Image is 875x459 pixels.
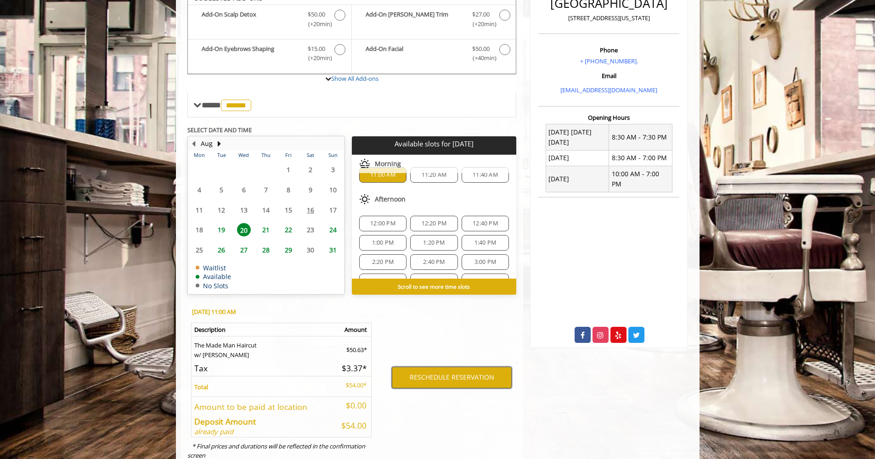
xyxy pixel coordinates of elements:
[541,47,677,53] h3: Phone
[356,140,513,148] p: Available slots for [DATE]
[359,274,406,289] div: 4:00 PM
[232,220,254,240] td: Select day20
[322,240,344,260] td: Select day31
[232,151,254,160] th: Wed
[210,240,232,260] td: Select day26
[410,235,457,251] div: 1:20 PM
[344,325,367,334] b: Amount
[375,160,401,168] span: Morning
[375,196,406,203] span: Afternoon
[210,151,232,160] th: Tue
[462,235,509,251] div: 1:40 PM
[359,216,406,231] div: 12:00 PM
[410,254,457,270] div: 2:40 PM
[422,171,447,179] span: 11:20 AM
[255,220,277,240] td: Select day21
[215,223,228,236] span: 19
[326,243,340,257] span: 31
[326,223,340,236] span: 24
[188,151,210,160] th: Mon
[370,171,395,179] span: 11:00 AM
[423,239,445,246] span: 1:20 PM
[609,166,672,192] td: 10:00 AM - 7:00 PM
[194,416,256,427] b: Deposit Amount
[560,86,657,94] a: [EMAIL_ADDRESS][DOMAIN_NAME]
[372,258,394,266] span: 2:20 PM
[541,13,677,23] p: [STREET_ADDRESS][US_STATE]
[335,381,367,390] p: $54.00*
[372,239,394,246] span: 1:00 PM
[194,403,328,411] h5: Amount to be paid at location
[546,124,609,151] td: [DATE] [DATE] [DATE]
[580,57,638,65] a: + [PHONE_NUMBER].
[194,325,226,334] b: Description
[474,239,496,246] span: 1:40 PM
[359,235,406,251] div: 1:00 PM
[255,240,277,260] td: Select day28
[201,139,213,149] button: Aug
[194,383,208,391] b: Total
[237,243,251,257] span: 27
[277,151,299,160] th: Fri
[546,150,609,166] td: [DATE]
[259,243,273,257] span: 28
[335,401,367,410] h5: $0.00
[462,167,509,183] div: 11:40 AM
[359,254,406,270] div: 2:20 PM
[538,114,679,121] h3: Opening Hours
[541,73,677,79] h3: Email
[359,167,406,183] div: 11:00 AM
[192,308,236,316] b: [DATE] 11:00 AM
[215,243,228,257] span: 26
[194,427,233,436] i: already paid
[322,220,344,240] td: Select day24
[282,223,295,236] span: 22
[216,139,223,149] button: Next Month
[473,171,498,179] span: 11:40 AM
[410,274,457,289] div: 4:20 PM
[335,364,367,373] h5: $3.37*
[474,258,496,266] span: 3:00 PM
[191,336,333,359] td: The Made Man Haircut w/ [PERSON_NAME]
[255,151,277,160] th: Thu
[473,220,498,227] span: 12:40 PM
[331,74,378,83] a: Show All Add-ons
[462,274,509,289] div: 4:40 PM
[187,126,252,134] b: SELECT DATE AND TIME
[194,364,328,373] h5: Tax
[196,264,231,271] td: Waitlist
[335,421,367,430] h5: $54.00
[398,283,470,290] b: Scroll to see more time slots
[422,220,447,227] span: 12:20 PM
[370,220,395,227] span: 12:00 PM
[359,158,370,169] img: morning slots
[392,367,512,388] button: RESCHEDULE RESERVATION
[609,150,672,166] td: 8:30 AM - 7:00 PM
[277,220,299,240] td: Select day22
[299,151,322,160] th: Sat
[372,278,394,285] span: 4:00 PM
[322,151,344,160] th: Sun
[196,282,231,289] td: No Slots
[277,240,299,260] td: Select day29
[259,223,273,236] span: 21
[196,273,231,280] td: Available
[423,258,445,266] span: 2:40 PM
[474,278,496,285] span: 4:40 PM
[359,194,370,205] img: afternoon slots
[546,166,609,192] td: [DATE]
[282,243,295,257] span: 29
[210,220,232,240] td: Select day19
[237,223,251,236] span: 20
[609,124,672,151] td: 8:30 AM - 7:30 PM
[423,278,445,285] span: 4:20 PM
[190,139,198,149] button: Previous Month
[410,216,457,231] div: 12:20 PM
[462,254,509,270] div: 3:00 PM
[232,240,254,260] td: Select day27
[410,167,457,183] div: 11:20 AM
[462,216,509,231] div: 12:40 PM
[333,336,372,359] td: $50.63*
